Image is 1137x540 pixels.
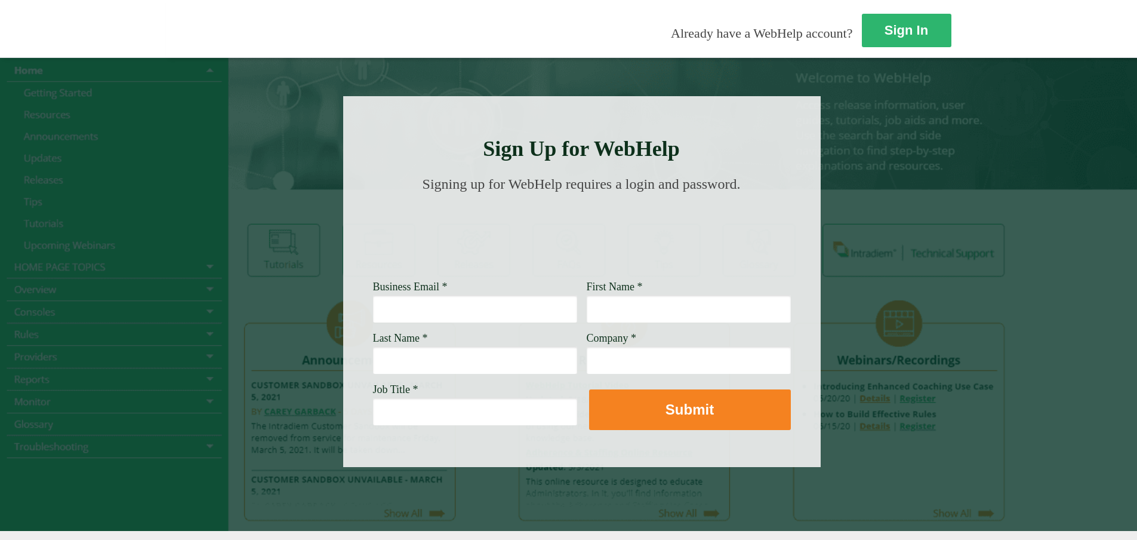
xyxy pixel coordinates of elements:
[483,137,680,161] strong: Sign Up for WebHelp
[380,204,784,264] img: Need Credentials? Sign up below. Have Credentials? Use the sign-in button.
[373,332,428,344] span: Last Name *
[587,332,637,344] span: Company *
[885,23,928,38] strong: Sign In
[373,383,418,395] span: Job Title *
[589,389,791,430] button: Submit
[587,281,643,293] span: First Name *
[862,14,951,47] a: Sign In
[423,176,741,192] span: Signing up for WebHelp requires a login and password.
[665,401,714,418] strong: Submit
[671,26,852,41] span: Already have a WebHelp account?
[373,281,448,293] span: Business Email *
